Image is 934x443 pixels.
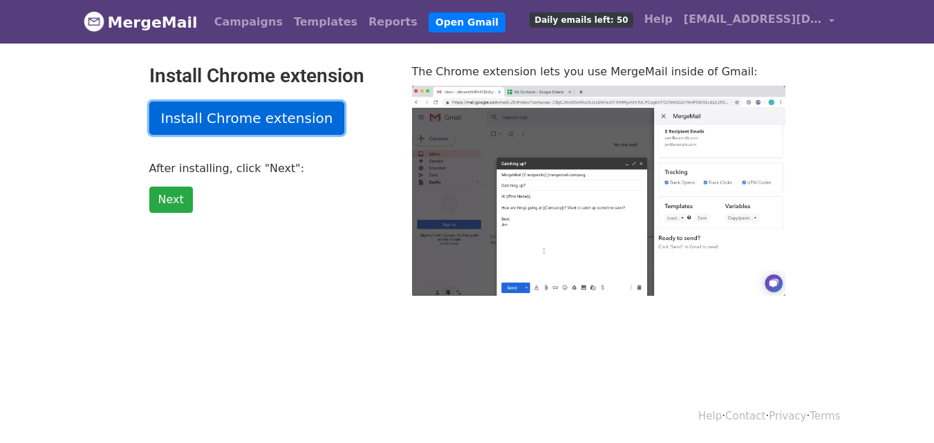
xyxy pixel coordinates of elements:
[530,12,633,28] span: Daily emails left: 50
[684,11,822,28] span: [EMAIL_ADDRESS][DOMAIN_NAME]
[769,410,806,422] a: Privacy
[412,64,785,79] p: The Chrome extension lets you use MergeMail inside of Gmail:
[678,6,840,38] a: [EMAIL_ADDRESS][DOMAIN_NAME]
[149,64,391,88] h2: Install Chrome extension
[810,410,840,422] a: Terms
[149,161,391,176] p: After installing, click "Next":
[363,8,423,36] a: Reports
[209,8,288,36] a: Campaigns
[84,11,104,32] img: MergeMail logo
[865,377,934,443] iframe: Chat Widget
[698,410,722,422] a: Help
[725,410,765,422] a: Contact
[288,8,363,36] a: Templates
[524,6,638,33] a: Daily emails left: 50
[639,6,678,33] a: Help
[149,187,193,213] a: Next
[84,8,198,37] a: MergeMail
[149,102,345,135] a: Install Chrome extension
[429,12,505,32] a: Open Gmail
